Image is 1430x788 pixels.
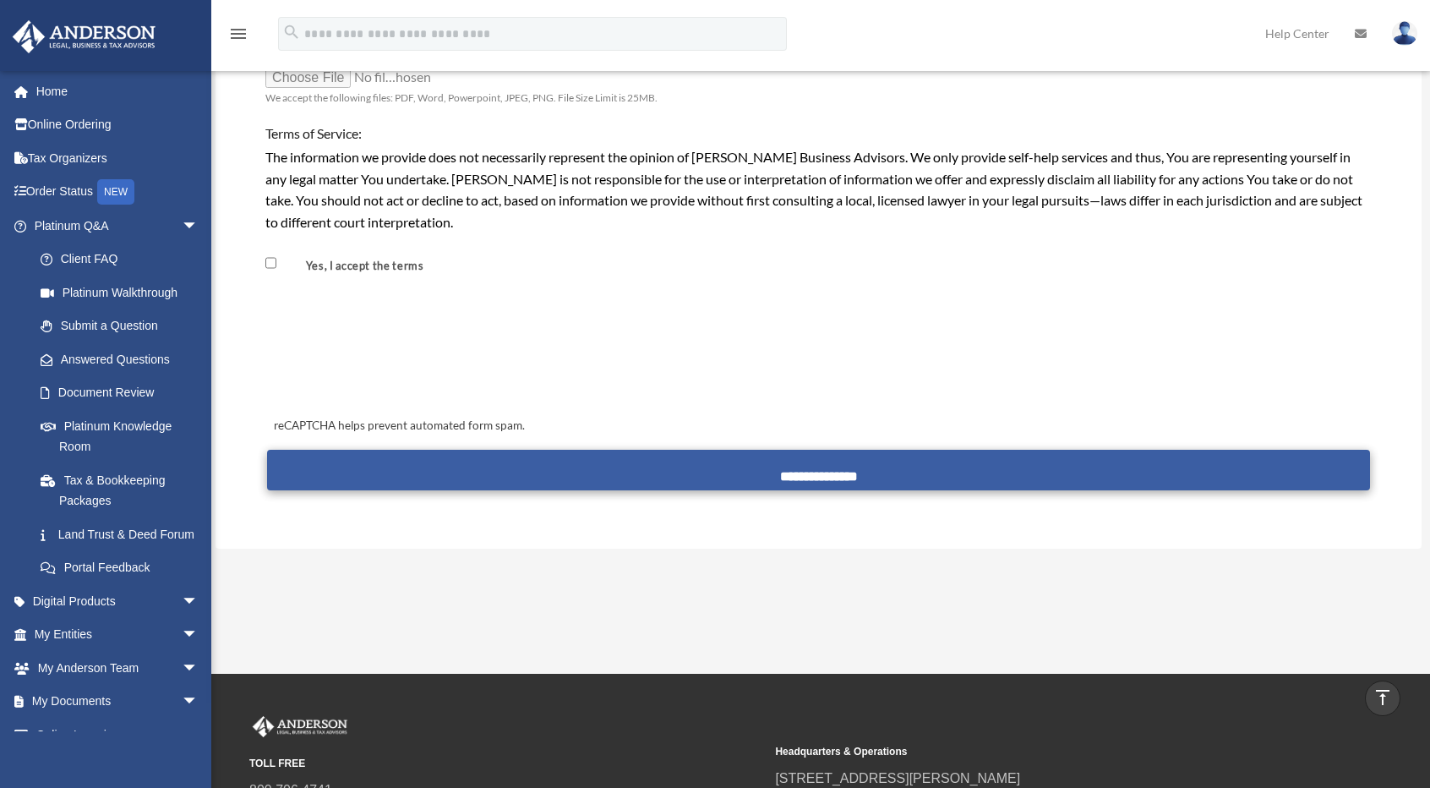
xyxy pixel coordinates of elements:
[182,651,216,686] span: arrow_drop_down
[24,342,224,376] a: Answered Questions
[265,124,1372,143] h4: Terms of Service:
[265,91,658,104] span: We accept the following files: PDF, Word, Powerpoint, JPEG, PNG. File Size Limit is 25MB.
[182,209,216,244] span: arrow_drop_down
[24,463,224,517] a: Tax & Bookkeeping Packages
[282,23,301,41] i: search
[280,258,430,274] label: Yes, I accept the terms
[12,584,224,618] a: Digital Productsarrow_drop_down
[775,743,1289,761] small: Headquarters & Operations
[182,584,216,619] span: arrow_drop_down
[182,718,216,752] span: arrow_drop_down
[97,179,134,205] div: NEW
[12,618,224,652] a: My Entitiesarrow_drop_down
[24,309,224,343] a: Submit a Question
[182,685,216,720] span: arrow_drop_down
[12,718,224,752] a: Online Learningarrow_drop_down
[12,74,224,108] a: Home
[228,30,248,44] a: menu
[24,551,224,585] a: Portal Feedback
[269,316,526,382] iframe: reCAPTCHA
[265,146,1372,233] div: The information we provide does not necessarily represent the opinion of [PERSON_NAME] Business A...
[267,416,1370,436] div: reCAPTCHA helps prevent automated form spam.
[24,243,224,276] a: Client FAQ
[24,517,224,551] a: Land Trust & Deed Forum
[249,716,351,738] img: Anderson Advisors Platinum Portal
[775,771,1020,785] a: [STREET_ADDRESS][PERSON_NAME]
[12,175,224,210] a: Order StatusNEW
[228,24,248,44] i: menu
[24,376,216,410] a: Document Review
[12,108,224,142] a: Online Ordering
[1365,681,1400,716] a: vertical_align_top
[182,618,216,653] span: arrow_drop_down
[1373,687,1393,708] i: vertical_align_top
[12,651,224,685] a: My Anderson Teamarrow_drop_down
[24,276,224,309] a: Platinum Walkthrough
[1392,21,1417,46] img: User Pic
[24,409,224,463] a: Platinum Knowledge Room
[12,209,224,243] a: Platinum Q&Aarrow_drop_down
[8,20,161,53] img: Anderson Advisors Platinum Portal
[249,755,763,773] small: TOLL FREE
[12,141,224,175] a: Tax Organizers
[12,685,224,719] a: My Documentsarrow_drop_down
